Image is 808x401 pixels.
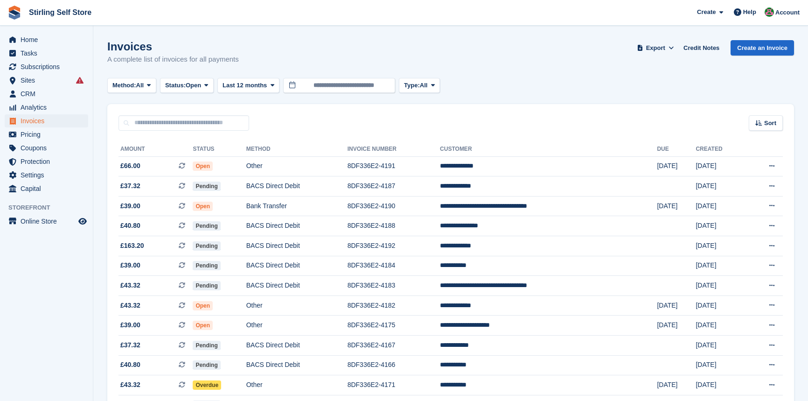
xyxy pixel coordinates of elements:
[348,156,440,176] td: 8DF336E2-4191
[112,81,136,90] span: Method:
[348,295,440,316] td: 8DF336E2-4182
[5,215,88,228] a: menu
[246,236,348,256] td: BACS Direct Debit
[193,162,213,171] span: Open
[5,169,88,182] a: menu
[193,281,220,290] span: Pending
[5,33,88,46] a: menu
[120,301,140,310] span: £43.32
[21,215,77,228] span: Online Store
[5,47,88,60] a: menu
[246,295,348,316] td: Other
[21,33,77,46] span: Home
[348,336,440,356] td: 8DF336E2-4167
[440,142,657,157] th: Customer
[136,81,144,90] span: All
[5,182,88,195] a: menu
[5,141,88,155] a: menu
[5,128,88,141] a: menu
[696,375,746,395] td: [DATE]
[696,316,746,336] td: [DATE]
[5,60,88,73] a: menu
[120,360,140,370] span: £40.80
[193,182,220,191] span: Pending
[246,142,348,157] th: Method
[657,375,696,395] td: [DATE]
[246,196,348,216] td: Bank Transfer
[657,142,696,157] th: Due
[696,142,746,157] th: Created
[697,7,716,17] span: Create
[635,40,676,56] button: Export
[21,60,77,73] span: Subscriptions
[76,77,84,84] i: Smart entry sync failures have occurred
[120,380,140,390] span: £43.32
[5,101,88,114] a: menu
[107,54,239,65] p: A complete list of invoices for all payments
[646,43,665,53] span: Export
[193,241,220,251] span: Pending
[246,216,348,236] td: BACS Direct Debit
[657,196,696,216] td: [DATE]
[120,260,140,270] span: £39.00
[696,156,746,176] td: [DATE]
[657,156,696,176] td: [DATE]
[120,320,140,330] span: £39.00
[193,341,220,350] span: Pending
[696,176,746,197] td: [DATE]
[21,128,77,141] span: Pricing
[8,203,93,212] span: Storefront
[246,316,348,336] td: Other
[21,141,77,155] span: Coupons
[217,78,279,93] button: Last 12 months
[657,295,696,316] td: [DATE]
[107,78,156,93] button: Method: All
[348,216,440,236] td: 8DF336E2-4188
[696,355,746,375] td: [DATE]
[246,156,348,176] td: Other
[5,114,88,127] a: menu
[120,161,140,171] span: £66.00
[193,221,220,231] span: Pending
[246,276,348,296] td: BACS Direct Debit
[246,355,348,375] td: BACS Direct Debit
[223,81,267,90] span: Last 12 months
[657,316,696,336] td: [DATE]
[186,81,201,90] span: Open
[77,216,88,227] a: Preview store
[765,7,774,17] img: Lucy
[21,47,77,60] span: Tasks
[246,375,348,395] td: Other
[120,181,140,191] span: £37.32
[120,221,140,231] span: £40.80
[348,176,440,197] td: 8DF336E2-4187
[25,5,95,20] a: Stirling Self Store
[21,74,77,87] span: Sites
[21,114,77,127] span: Invoices
[696,196,746,216] td: [DATE]
[21,101,77,114] span: Analytics
[399,78,440,93] button: Type: All
[193,301,213,310] span: Open
[5,87,88,100] a: menu
[404,81,420,90] span: Type:
[348,196,440,216] td: 8DF336E2-4190
[246,176,348,197] td: BACS Direct Debit
[348,256,440,276] td: 8DF336E2-4184
[120,201,140,211] span: £39.00
[348,316,440,336] td: 8DF336E2-4175
[193,202,213,211] span: Open
[246,336,348,356] td: BACS Direct Debit
[21,87,77,100] span: CRM
[246,256,348,276] td: BACS Direct Debit
[5,74,88,87] a: menu
[193,142,246,157] th: Status
[348,276,440,296] td: 8DF336E2-4183
[7,6,21,20] img: stora-icon-8386f47178a22dfd0bd8f6a31ec36ba5ce8667c1dd55bd0f319d3a0aa187defe.svg
[743,7,756,17] span: Help
[696,216,746,236] td: [DATE]
[731,40,794,56] a: Create an Invoice
[165,81,186,90] span: Status:
[775,8,800,17] span: Account
[348,375,440,395] td: 8DF336E2-4171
